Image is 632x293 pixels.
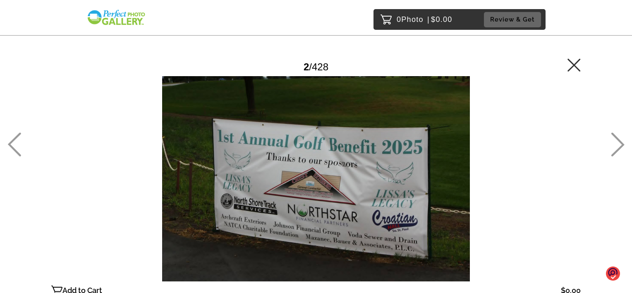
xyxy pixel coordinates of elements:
div: / [304,58,328,76]
img: Snapphound Logo [86,9,146,26]
span: 2 [304,61,309,72]
a: Review & Get [484,12,543,27]
button: Review & Get [484,12,541,27]
img: o1IwAAAABJRU5ErkJggg== [606,266,620,281]
span: | [427,15,430,24]
span: Photo [401,13,424,26]
p: 0 $0.00 [397,13,452,26]
span: 428 [312,61,328,72]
